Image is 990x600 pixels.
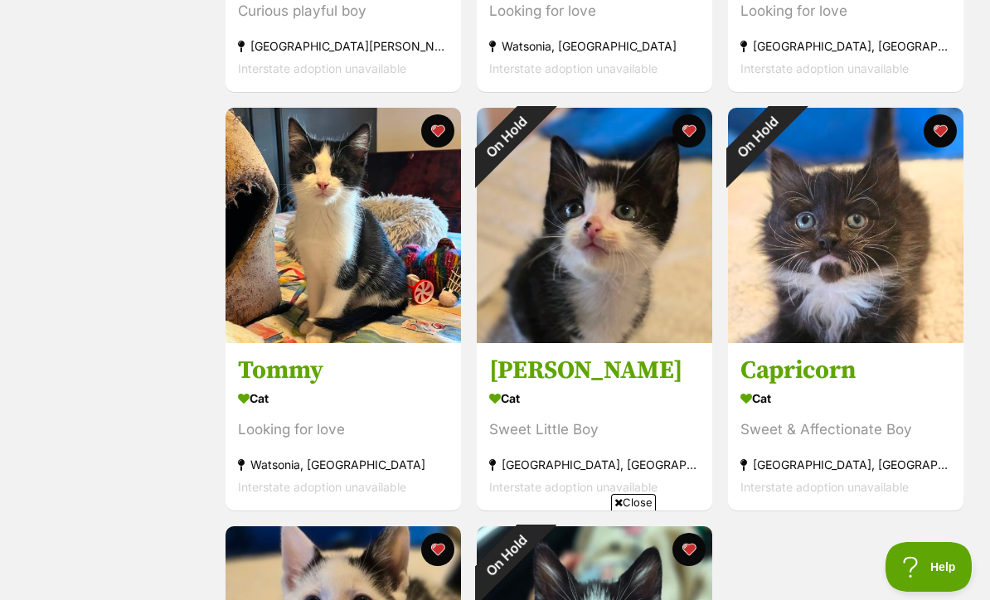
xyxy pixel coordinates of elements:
[238,386,449,410] div: Cat
[740,61,909,75] span: Interstate adoption unavailable
[728,108,963,343] img: Capricorn
[489,453,700,476] div: [GEOGRAPHIC_DATA], [GEOGRAPHIC_DATA]
[886,542,973,592] iframe: Help Scout Beacon - Open
[924,114,957,148] button: favourite
[728,342,963,510] a: Capricorn Cat Sweet & Affectionate Boy [GEOGRAPHIC_DATA], [GEOGRAPHIC_DATA] Interstate adoption u...
[477,108,712,343] img: Leo
[489,386,700,410] div: Cat
[477,330,712,346] a: On Hold
[226,342,461,510] a: Tommy Cat Looking for love Watsonia, [GEOGRAPHIC_DATA] Interstate adoption unavailable favourite
[421,114,454,148] button: favourite
[740,35,951,57] div: [GEOGRAPHIC_DATA], [GEOGRAPHIC_DATA]
[238,419,449,441] div: Looking for love
[226,108,461,343] img: Tommy
[454,85,558,189] div: On Hold
[489,61,658,75] span: Interstate adoption unavailable
[477,342,712,510] a: [PERSON_NAME] Cat Sweet Little Boy [GEOGRAPHIC_DATA], [GEOGRAPHIC_DATA] Interstate adoption unava...
[93,517,897,592] iframe: Advertisement
[238,355,449,386] h3: Tommy
[740,480,909,494] span: Interstate adoption unavailable
[238,453,449,476] div: Watsonia, [GEOGRAPHIC_DATA]
[740,453,951,476] div: [GEOGRAPHIC_DATA], [GEOGRAPHIC_DATA]
[489,480,658,494] span: Interstate adoption unavailable
[740,419,951,441] div: Sweet & Affectionate Boy
[238,35,449,57] div: [GEOGRAPHIC_DATA][PERSON_NAME][GEOGRAPHIC_DATA]
[706,85,809,189] div: On Hold
[728,330,963,346] a: On Hold
[489,419,700,441] div: Sweet Little Boy
[740,386,951,410] div: Cat
[238,480,406,494] span: Interstate adoption unavailable
[238,61,406,75] span: Interstate adoption unavailable
[740,355,951,386] h3: Capricorn
[489,355,700,386] h3: [PERSON_NAME]
[489,35,700,57] div: Watsonia, [GEOGRAPHIC_DATA]
[611,494,656,510] span: Close
[672,114,706,148] button: favourite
